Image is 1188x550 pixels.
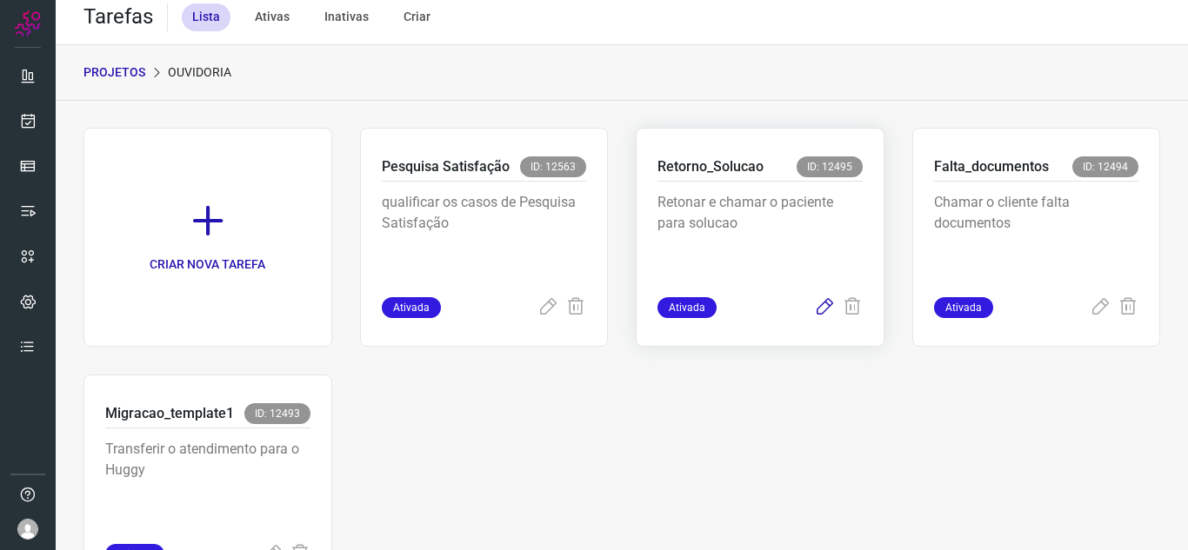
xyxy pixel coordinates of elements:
span: Ativada [382,297,441,318]
p: qualificar os casos de Pesquisa Satisfação [382,192,587,279]
p: Transferir o atendimento para o Huggy [105,439,310,526]
span: ID: 12563 [520,156,586,177]
span: ID: 12495 [797,156,863,177]
span: ID: 12493 [244,403,310,424]
p: Migracao_template1 [105,403,234,424]
p: PROJETOS [83,63,145,82]
img: Logo [15,10,41,36]
span: ID: 12494 [1072,156,1138,177]
a: CRIAR NOVA TAREFA [83,128,332,347]
p: Retorno_Solucao [657,156,764,177]
div: Inativas [314,3,379,31]
div: Criar [393,3,441,31]
p: Falta_documentos [934,156,1049,177]
img: avatar-user-boy.jpg [17,519,38,540]
p: Retonar e chamar o paciente para solucao [657,192,863,279]
span: Ativada [657,297,717,318]
div: Lista [182,3,230,31]
p: Ouvidoria [168,63,231,82]
span: Ativada [934,297,993,318]
p: Pesquisa Satisfação [382,156,510,177]
h2: Tarefas [83,4,153,30]
div: Ativas [244,3,300,31]
p: CRIAR NOVA TAREFA [150,255,265,274]
p: Chamar o cliente falta documentos [934,192,1139,279]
